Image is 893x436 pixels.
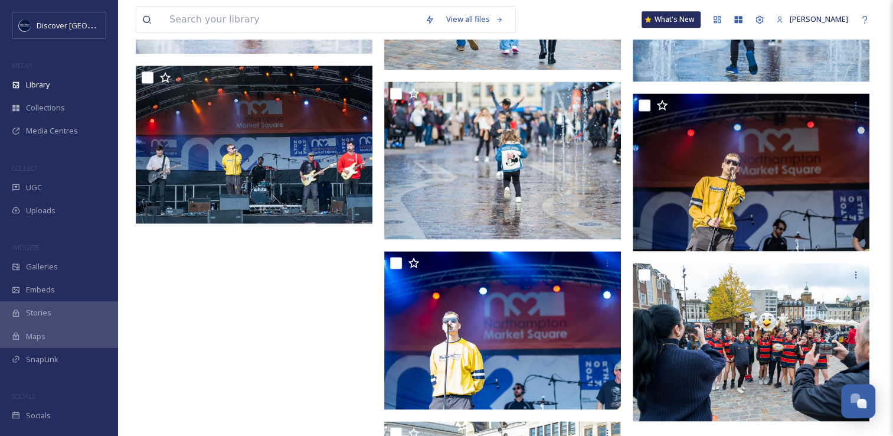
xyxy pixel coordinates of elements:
[12,392,35,401] span: SOCIALS
[633,263,869,421] img: Northampton Market Square Opening Oct 2024 (1).jpg
[26,331,45,342] span: Maps
[26,261,58,272] span: Galleries
[26,354,58,365] span: SnapLink
[136,66,372,224] img: Northampton Market Square Opening Oct 2024 (3).jpg
[26,307,51,318] span: Stories
[26,102,65,113] span: Collections
[633,93,869,252] img: Northampton Market Square Opening Oct 2024 (4).jpg
[841,384,875,418] button: Open Chat
[26,410,51,421] span: Socials
[384,82,621,240] img: Northampton Market Square Opening Oct 2024 (8).jpg
[440,8,509,31] a: View all files
[384,251,621,409] img: Northampton Market Square Opening Oct 2024 (5).jpg
[26,79,50,90] span: Library
[770,8,854,31] a: [PERSON_NAME]
[26,125,78,136] span: Media Centres
[26,205,55,216] span: Uploads
[37,19,144,31] span: Discover [GEOGRAPHIC_DATA]
[12,164,37,173] span: COLLECT
[12,61,32,70] span: MEDIA
[26,284,55,295] span: Embeds
[790,14,848,24] span: [PERSON_NAME]
[26,182,42,193] span: UGC
[163,6,419,32] input: Search your library
[19,19,31,31] img: Untitled%20design%20%282%29.png
[642,11,701,28] a: What's New
[12,243,39,252] span: WIDGETS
